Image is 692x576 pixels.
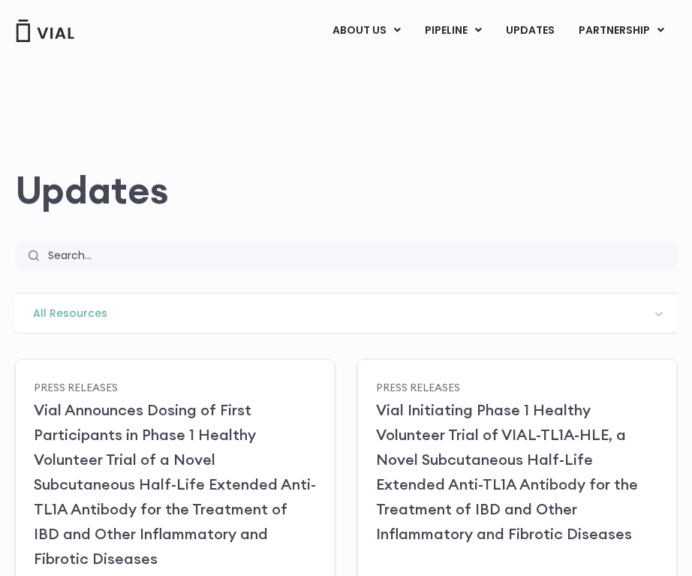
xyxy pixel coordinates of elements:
span: All Resources [15,294,677,333]
a: PIPELINEMenu Toggle [413,18,493,44]
a: Vial Announces Dosing of First Participants in Phase 1 Healthy Volunteer Trial of a Novel Subcuta... [34,400,316,568]
a: Press Releases [34,380,118,394]
a: UPDATES [494,18,566,44]
h2: Updates [15,168,677,212]
a: Press Releases [376,380,460,394]
a: PARTNERSHIPMenu Toggle [567,18,676,44]
a: ABOUT USMenu Toggle [320,18,412,44]
a: Vial Initiating Phase 1 Healthy Volunteer Trial of VIAL-TL1A-HLE, a Novel Subcutaneous Half-Life ... [376,400,638,543]
input: Search... [38,242,677,270]
img: Vial Logo [15,20,75,42]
